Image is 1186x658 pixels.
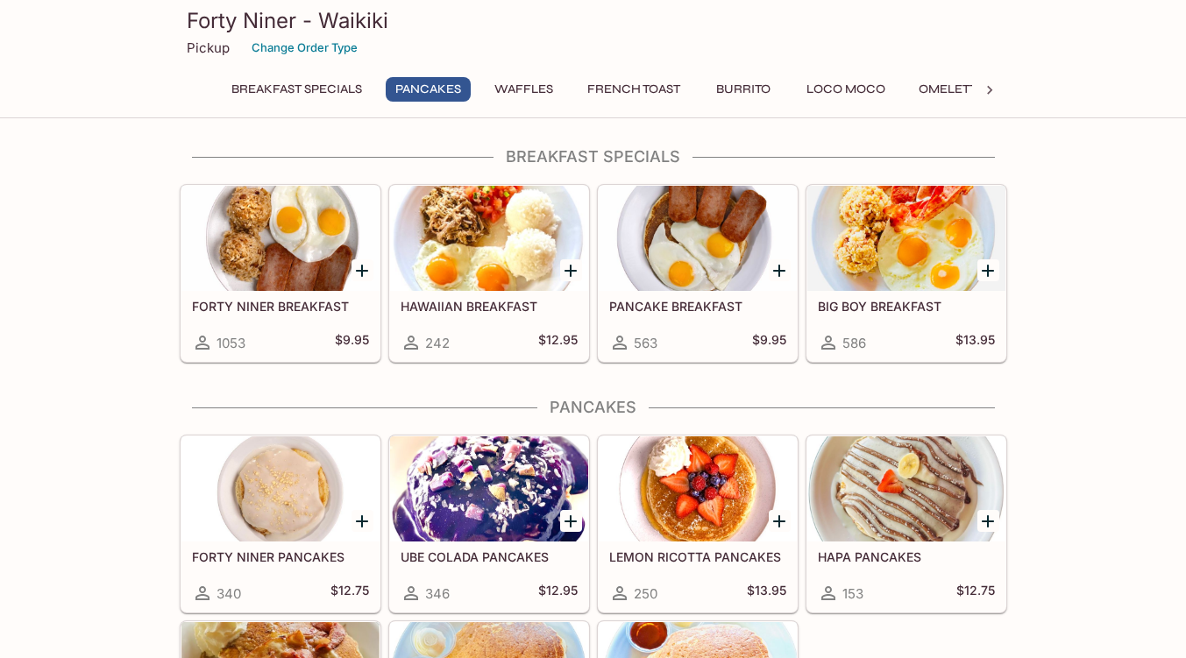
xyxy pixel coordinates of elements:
a: UBE COLADA PANCAKES346$12.95 [389,435,589,612]
h5: $9.95 [335,332,369,353]
span: 242 [425,335,450,351]
h5: HAPA PANCAKES [818,549,995,564]
h3: Forty Niner - Waikiki [187,7,1000,34]
span: 340 [217,585,241,602]
span: 563 [634,335,657,351]
a: FORTY NINER PANCAKES340$12.75 [181,435,380,612]
button: Add FORTY NINER BREAKFAST [352,259,373,281]
button: Add FORTY NINER PANCAKES [352,510,373,532]
button: Omelettes [909,77,1001,102]
div: LEMON RICOTTA PANCAKES [599,436,797,541]
h5: $12.75 [956,583,995,604]
h5: $12.75 [330,583,369,604]
h5: $13.95 [955,332,995,353]
div: UBE COLADA PANCAKES [390,436,588,541]
div: FORTY NINER BREAKFAST [181,186,380,291]
button: Pancakes [386,77,471,102]
h5: FORTY NINER PANCAKES [192,549,369,564]
button: Burrito [704,77,783,102]
h5: BIG BOY BREAKFAST [818,299,995,314]
span: 1053 [217,335,245,351]
span: 250 [634,585,657,602]
div: HAWAIIAN BREAKFAST [390,186,588,291]
h5: HAWAIIAN BREAKFAST [401,299,578,314]
a: LEMON RICOTTA PANCAKES250$13.95 [598,435,798,612]
button: Add PANCAKE BREAKFAST [769,259,791,281]
a: FORTY NINER BREAKFAST1053$9.95 [181,185,380,362]
a: BIG BOY BREAKFAST586$13.95 [806,185,1006,362]
button: Add UBE COLADA PANCAKES [560,510,582,532]
button: Loco Moco [797,77,895,102]
button: Add HAWAIIAN BREAKFAST [560,259,582,281]
h5: $12.95 [538,332,578,353]
span: 586 [842,335,866,351]
h5: LEMON RICOTTA PANCAKES [609,549,786,564]
button: French Toast [578,77,690,102]
h5: $12.95 [538,583,578,604]
h5: $13.95 [747,583,786,604]
p: Pickup [187,39,230,56]
h5: UBE COLADA PANCAKES [401,549,578,564]
h5: PANCAKE BREAKFAST [609,299,786,314]
a: HAWAIIAN BREAKFAST242$12.95 [389,185,589,362]
h4: Breakfast Specials [180,147,1007,166]
span: 153 [842,585,863,602]
div: BIG BOY BREAKFAST [807,186,1005,291]
div: FORTY NINER PANCAKES [181,436,380,541]
button: Add BIG BOY BREAKFAST [977,259,999,281]
a: PANCAKE BREAKFAST563$9.95 [598,185,798,362]
button: Breakfast Specials [222,77,372,102]
div: HAPA PANCAKES [807,436,1005,541]
h5: $9.95 [752,332,786,353]
h5: FORTY NINER BREAKFAST [192,299,369,314]
button: Change Order Type [244,34,366,61]
div: PANCAKE BREAKFAST [599,186,797,291]
h4: Pancakes [180,398,1007,417]
button: Waffles [485,77,564,102]
button: Add HAPA PANCAKES [977,510,999,532]
span: 346 [425,585,450,602]
button: Add LEMON RICOTTA PANCAKES [769,510,791,532]
a: HAPA PANCAKES153$12.75 [806,435,1006,612]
